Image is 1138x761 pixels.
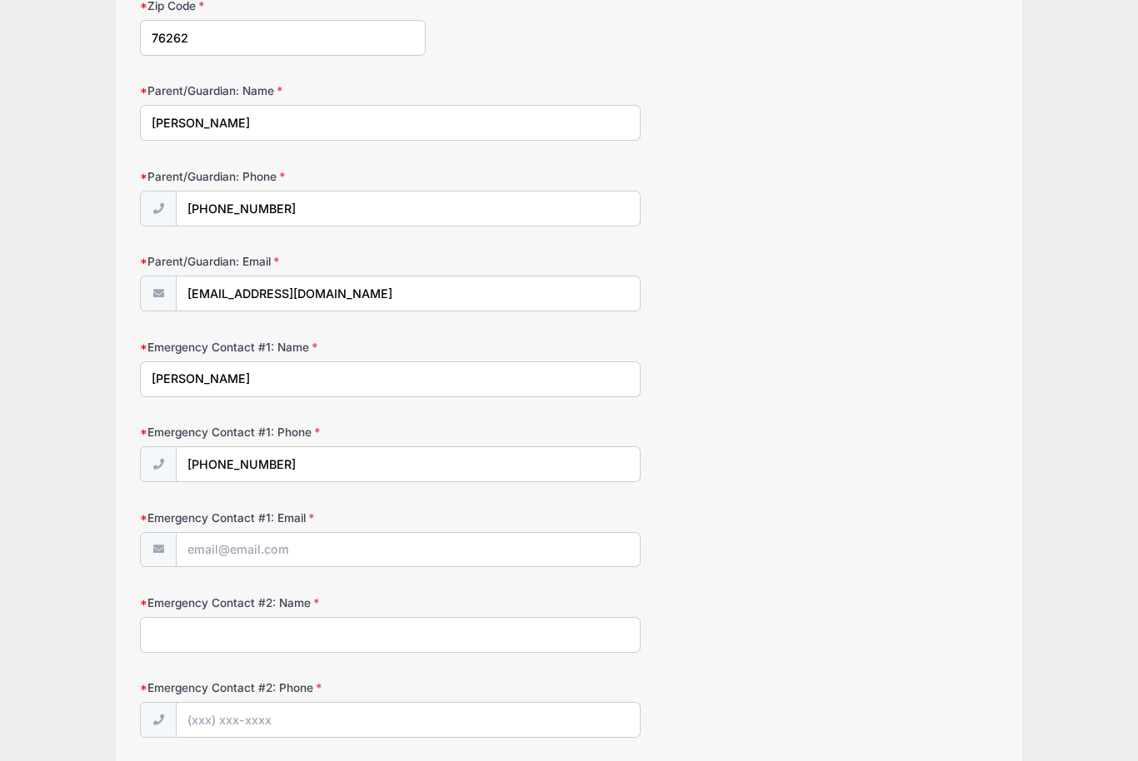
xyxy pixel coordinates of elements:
input: (xxx) xxx-xxxx [176,702,640,738]
input: (xxx) xxx-xxxx [176,191,640,226]
label: Emergency Contact #1: Phone [140,424,426,440]
input: email@email.com [176,532,640,568]
label: Emergency Contact #1: Email [140,510,426,526]
label: Emergency Contact #1: Name [140,339,426,356]
label: Parent/Guardian: Email [140,253,426,270]
input: xxxxx [140,20,426,56]
label: Emergency Contact #2: Phone [140,679,426,696]
input: (xxx) xxx-xxxx [176,446,640,482]
input: email@email.com [176,276,640,311]
label: Emergency Contact #2: Name [140,594,426,611]
label: Parent/Guardian: Name [140,82,426,99]
label: Parent/Guardian: Phone [140,168,426,185]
